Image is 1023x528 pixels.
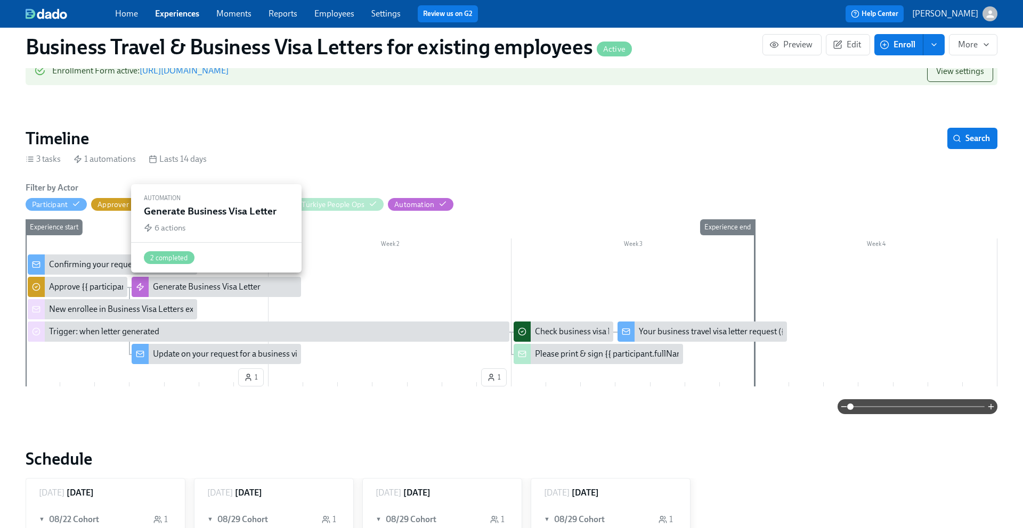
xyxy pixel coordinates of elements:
[958,39,988,50] span: More
[49,259,388,270] div: Confirming your request: business visa letter for {{ participant.visaLetterDestinationCountry }}
[52,61,229,82] div: Enrollment Form active :
[386,514,436,525] h6: 08/29 Cohort
[144,254,194,262] span: 2 completed
[514,344,683,364] div: Please print & sign {{ participant.fullName }}'s business visa letter ({{ participant.visaLetterD...
[26,34,632,60] h1: Business Travel & Business Visa Letters for existing employees
[490,514,505,525] div: 1
[826,34,870,55] button: Edit
[26,9,115,19] a: dado
[155,9,199,19] a: Experiences
[754,238,997,252] div: Week 4
[511,238,754,252] div: Week 3
[269,9,297,19] a: Reports
[216,9,251,19] a: Moments
[947,128,997,149] button: Search
[26,9,67,19] img: dado
[851,9,898,19] span: Help Center
[49,281,318,293] div: Approve {{ participant.fullName }}'s request for a business travel visa letter
[115,9,138,19] a: Home
[28,254,197,275] div: Confirming your request: business visa letter for {{ participant.visaLetterDestinationCountry }}
[544,514,551,525] span: ▼
[39,514,46,525] span: ▼
[882,39,915,50] span: Enroll
[572,487,599,499] h6: [DATE]
[418,5,478,22] button: Review us on G2
[912,6,997,21] button: [PERSON_NAME]
[322,514,336,525] div: 1
[132,344,301,364] div: Update on your request for a business visa letter
[39,487,64,499] p: [DATE]
[28,321,509,342] div: Trigger: when letter generated
[618,321,787,342] div: Your business travel visa letter request ({{ participant.visaLetterDestinationCountry }}, {{ part...
[153,514,168,525] div: 1
[26,198,87,211] button: Participant
[26,448,997,469] h2: Schedule
[28,299,197,319] div: New enrollee in Business Visa Letters experience
[235,487,262,499] h6: [DATE]
[91,198,148,211] button: Approver
[26,128,89,149] h2: Timeline
[514,321,613,342] div: Check business visa letter generated for {{ participant.fullName }} ({{ participant.visaLetterDes...
[544,487,570,499] p: [DATE]
[659,514,673,525] div: 1
[26,219,83,235] div: Experience start
[149,153,207,165] div: Lasts 14 days
[49,303,225,315] div: New enrollee in Business Visa Letters experience
[923,34,945,55] button: enroll
[269,238,511,252] div: Week 2
[217,514,268,525] h6: 08/29 Cohort
[26,182,78,194] h6: Filter by Actor
[846,5,904,22] button: Help Center
[140,65,229,76] a: [URL][DOMAIN_NAME]
[49,326,159,337] div: Trigger: when letter generated
[772,39,813,50] span: Preview
[481,368,507,386] button: 1
[67,487,94,499] h6: [DATE]
[74,153,136,165] div: 1 automations
[207,514,215,525] span: ▼
[403,487,431,499] h6: [DATE]
[238,368,264,386] button: 1
[912,8,978,20] p: [PERSON_NAME]
[874,34,923,55] button: Enroll
[314,9,354,19] a: Employees
[423,9,473,19] a: Review us on G2
[376,487,401,499] p: [DATE]
[144,193,289,204] div: Automation
[295,198,384,211] button: Türkiye People Ops
[927,61,993,82] button: View settings
[49,514,99,525] h6: 08/22 Cohort
[144,204,289,218] h5: Generate Business Visa Letter
[936,66,984,77] span: View settings
[700,219,755,235] div: Experience end
[955,133,990,144] span: Search
[155,222,185,234] div: 6 actions
[28,277,127,297] div: Approve {{ participant.fullName }}'s request for a business travel visa letter
[376,514,383,525] span: ▼
[32,200,68,210] div: Hide Participant
[394,200,434,210] div: Hide Automation
[244,372,258,383] span: 1
[302,200,365,210] div: Hide Türkiye People Ops
[487,372,501,383] span: 1
[153,281,261,293] div: Generate Business Visa Letter
[132,277,301,297] div: Generate Business Visa Letter
[371,9,401,19] a: Settings
[597,45,632,53] span: Active
[949,34,997,55] button: More
[554,514,605,525] h6: 08/29 Cohort
[835,39,861,50] span: Edit
[762,34,822,55] button: Preview
[153,348,326,360] div: Update on your request for a business visa letter
[388,198,453,211] button: Automation
[207,487,233,499] p: [DATE]
[26,153,61,165] div: 3 tasks
[98,200,129,210] div: Hide Approver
